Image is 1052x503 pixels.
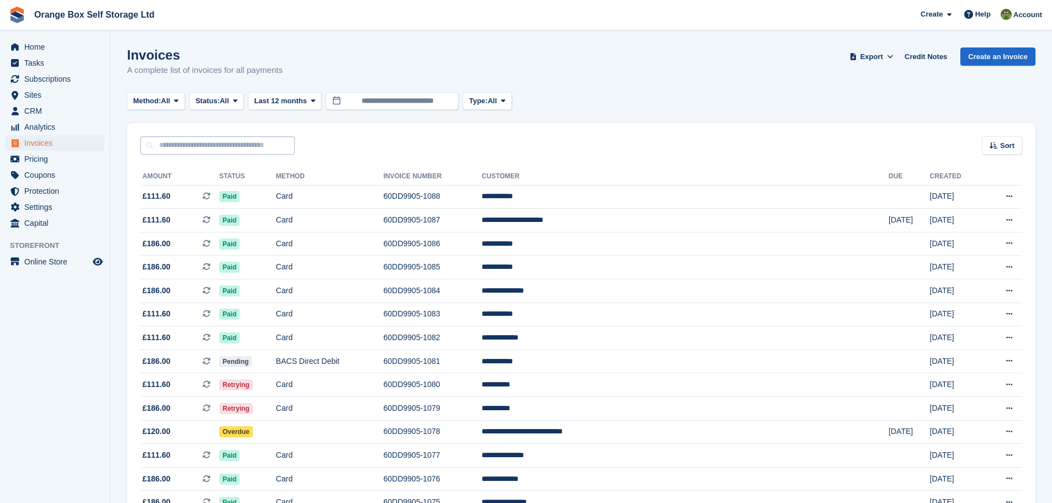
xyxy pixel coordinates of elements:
[847,47,896,66] button: Export
[24,119,91,135] span: Analytics
[24,71,91,87] span: Subscriptions
[383,209,482,232] td: 60DD9905-1087
[6,87,104,103] a: menu
[24,55,91,71] span: Tasks
[6,135,104,151] a: menu
[142,190,171,202] span: £111.60
[6,55,104,71] a: menu
[142,308,171,320] span: £111.60
[383,185,482,209] td: 60DD9905-1088
[930,350,984,373] td: [DATE]
[24,87,91,103] span: Sites
[142,214,171,226] span: £111.60
[142,426,171,437] span: £120.00
[248,92,321,110] button: Last 12 months
[975,9,991,20] span: Help
[127,92,185,110] button: Method: All
[276,326,384,350] td: Card
[6,71,104,87] a: menu
[6,254,104,269] a: menu
[24,199,91,215] span: Settings
[6,215,104,231] a: menu
[30,6,159,24] a: Orange Box Self Storage Ltd
[142,356,171,367] span: £186.00
[276,185,384,209] td: Card
[469,96,488,107] span: Type:
[142,285,171,296] span: £186.00
[930,303,984,326] td: [DATE]
[383,232,482,256] td: 60DD9905-1086
[1001,9,1012,20] img: Pippa White
[276,279,384,303] td: Card
[195,96,220,107] span: Status:
[219,309,240,320] span: Paid
[142,449,171,461] span: £111.60
[383,420,482,444] td: 60DD9905-1078
[930,420,984,444] td: [DATE]
[889,209,930,232] td: [DATE]
[900,47,951,66] a: Credit Notes
[930,256,984,279] td: [DATE]
[889,420,930,444] td: [DATE]
[383,467,482,491] td: 60DD9905-1076
[220,96,229,107] span: All
[133,96,161,107] span: Method:
[6,167,104,183] a: menu
[960,47,1035,66] a: Create an Invoice
[930,326,984,350] td: [DATE]
[189,92,244,110] button: Status: All
[383,326,482,350] td: 60DD9905-1082
[9,7,25,23] img: stora-icon-8386f47178a22dfd0bd8f6a31ec36ba5ce8667c1dd55bd0f319d3a0aa187defe.svg
[219,215,240,226] span: Paid
[219,239,240,250] span: Paid
[6,199,104,215] a: menu
[488,96,497,107] span: All
[219,450,240,461] span: Paid
[24,151,91,167] span: Pricing
[219,332,240,343] span: Paid
[383,373,482,397] td: 60DD9905-1080
[276,256,384,279] td: Card
[383,303,482,326] td: 60DD9905-1083
[142,238,171,250] span: £186.00
[161,96,171,107] span: All
[276,467,384,491] td: Card
[140,168,219,186] th: Amount
[383,279,482,303] td: 60DD9905-1084
[24,135,91,151] span: Invoices
[463,92,511,110] button: Type: All
[930,444,984,468] td: [DATE]
[383,444,482,468] td: 60DD9905-1077
[142,332,171,343] span: £111.60
[219,191,240,202] span: Paid
[6,119,104,135] a: menu
[482,168,889,186] th: Customer
[276,373,384,397] td: Card
[142,473,171,485] span: £186.00
[142,379,171,390] span: £111.60
[1013,9,1042,20] span: Account
[889,168,930,186] th: Due
[24,183,91,199] span: Protection
[860,51,883,62] span: Export
[930,209,984,232] td: [DATE]
[383,256,482,279] td: 60DD9905-1085
[6,39,104,55] a: menu
[276,168,384,186] th: Method
[930,279,984,303] td: [DATE]
[276,444,384,468] td: Card
[24,215,91,231] span: Capital
[6,183,104,199] a: menu
[219,403,253,414] span: Retrying
[24,254,91,269] span: Online Store
[930,373,984,397] td: [DATE]
[930,168,984,186] th: Created
[276,303,384,326] td: Card
[142,261,171,273] span: £186.00
[219,285,240,296] span: Paid
[930,397,984,421] td: [DATE]
[6,151,104,167] a: menu
[219,474,240,485] span: Paid
[1000,140,1014,151] span: Sort
[930,232,984,256] td: [DATE]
